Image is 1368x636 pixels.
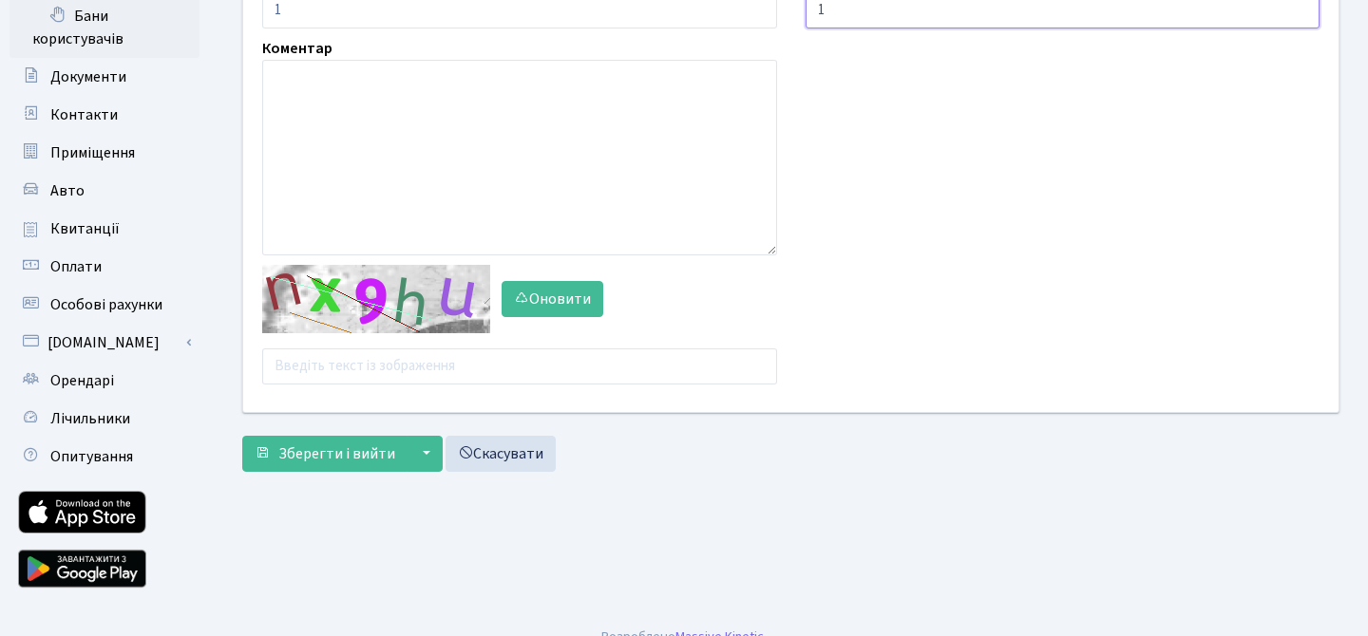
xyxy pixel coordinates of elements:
a: Приміщення [9,134,199,172]
span: Контакти [50,104,118,125]
span: Орендарі [50,370,114,391]
a: Скасувати [446,436,556,472]
a: Орендарі [9,362,199,400]
span: Квитанції [50,218,120,239]
span: Лічильники [50,408,130,429]
a: Лічильники [9,400,199,438]
a: Оплати [9,248,199,286]
img: default [262,265,490,333]
a: Контакти [9,96,199,134]
span: Приміщення [50,142,135,163]
a: [DOMAIN_NAME] [9,324,199,362]
a: Квитанції [9,210,199,248]
span: Оплати [50,256,102,277]
a: Авто [9,172,199,210]
button: Зберегти і вийти [242,436,408,472]
button: Оновити [502,281,603,317]
span: Зберегти і вийти [278,443,395,464]
a: Особові рахунки [9,286,199,324]
a: Опитування [9,438,199,476]
span: Особові рахунки [50,294,162,315]
label: Коментар [262,37,332,60]
a: Документи [9,58,199,96]
span: Документи [50,66,126,87]
input: Введіть текст із зображення [262,348,777,384]
span: Авто [50,180,85,201]
span: Опитування [50,446,133,467]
